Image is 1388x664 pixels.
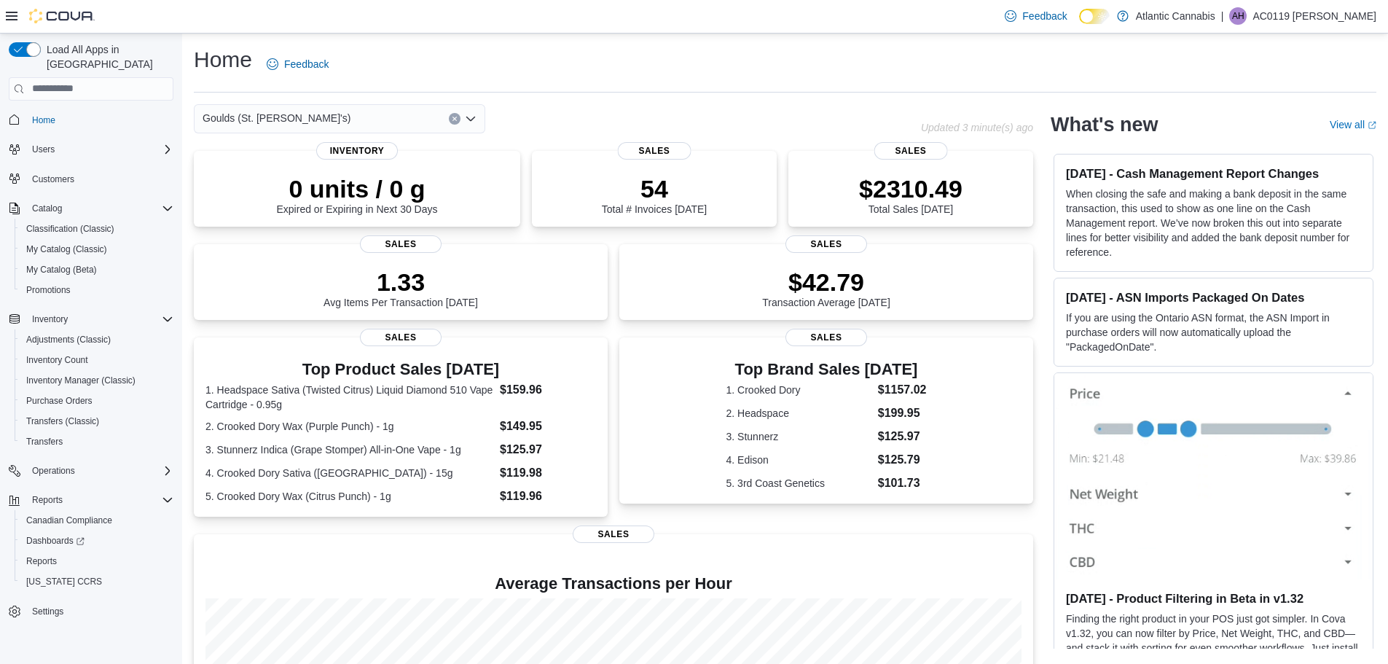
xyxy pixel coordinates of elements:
span: Promotions [26,284,71,296]
div: Transaction Average [DATE] [762,267,890,308]
span: Adjustments (Classic) [26,334,111,345]
a: Feedback [261,50,334,79]
dd: $199.95 [878,405,927,422]
p: $42.79 [762,267,890,297]
button: Catalog [3,198,179,219]
dd: $101.73 [878,474,927,492]
a: Transfers [20,433,68,450]
button: Inventory [26,310,74,328]
span: AH [1232,7,1244,25]
a: Transfers (Classic) [20,413,105,430]
span: Inventory [26,310,173,328]
span: Users [26,141,173,158]
button: Home [3,109,179,130]
span: Transfers (Classic) [26,415,99,427]
span: Sales [360,329,442,346]
nav: Complex example [9,103,173,660]
dt: 3. Stunnerz [726,429,872,444]
dd: $125.79 [878,451,927,469]
dd: $159.96 [500,381,596,399]
h3: [DATE] - ASN Imports Packaged On Dates [1066,290,1361,305]
span: Customers [32,173,74,185]
button: Open list of options [465,113,477,125]
span: Inventory [316,142,398,160]
button: Reports [26,491,68,509]
span: Inventory Manager (Classic) [26,375,136,386]
button: Clear input [449,113,460,125]
span: Reports [32,494,63,506]
a: Inventory Manager (Classic) [20,372,141,389]
h3: [DATE] - Product Filtering in Beta in v1.32 [1066,591,1361,606]
span: Canadian Compliance [26,515,112,526]
dt: 3. Stunnerz Indica (Grape Stomper) All-in-One Vape - 1g [205,442,494,457]
span: Customers [26,170,173,188]
h2: What's new [1051,113,1158,136]
dd: $119.96 [500,488,596,505]
button: Adjustments (Classic) [15,329,179,350]
span: Load All Apps in [GEOGRAPHIC_DATA] [41,42,173,71]
dd: $1157.02 [878,381,927,399]
span: Classification (Classic) [26,223,114,235]
button: My Catalog (Beta) [15,259,179,280]
p: | [1221,7,1224,25]
span: Home [32,114,55,126]
div: Total # Invoices [DATE] [602,174,707,215]
dt: 4. Edison [726,453,872,467]
span: My Catalog (Classic) [26,243,107,255]
span: Settings [26,602,173,620]
p: $2310.49 [859,174,962,203]
button: Users [26,141,60,158]
input: Dark Mode [1079,9,1110,24]
span: Washington CCRS [20,573,173,590]
span: Canadian Compliance [20,512,173,529]
span: Inventory Count [20,351,173,369]
button: Settings [3,601,179,622]
button: [US_STATE] CCRS [15,571,179,592]
dt: 2. Crooked Dory Wax (Purple Punch) - 1g [205,419,494,434]
button: Reports [15,551,179,571]
span: Purchase Orders [26,395,93,407]
a: Adjustments (Classic) [20,331,117,348]
a: Canadian Compliance [20,512,118,529]
span: Classification (Classic) [20,220,173,238]
span: Reports [26,555,57,567]
a: View allExternal link [1330,119,1376,130]
span: Goulds (St. [PERSON_NAME]'s) [203,109,350,127]
button: Inventory Count [15,350,179,370]
button: Inventory Manager (Classic) [15,370,179,391]
span: Catalog [26,200,173,217]
button: Promotions [15,280,179,300]
p: 1.33 [324,267,478,297]
a: Purchase Orders [20,392,98,410]
svg: External link [1368,121,1376,130]
button: Transfers (Classic) [15,411,179,431]
dt: 5. 3rd Coast Genetics [726,476,872,491]
a: Home [26,112,61,129]
span: Promotions [20,281,173,299]
p: Updated 3 minute(s) ago [921,122,1033,133]
span: Sales [360,235,442,253]
dt: 5. Crooked Dory Wax (Citrus Punch) - 1g [205,489,494,504]
button: Inventory [3,309,179,329]
div: Avg Items Per Transaction [DATE] [324,267,478,308]
button: Catalog [26,200,68,217]
span: Sales [785,235,867,253]
span: Operations [32,465,75,477]
span: Dashboards [20,532,173,550]
a: My Catalog (Classic) [20,241,113,258]
span: Feedback [1022,9,1067,23]
a: [US_STATE] CCRS [20,573,108,590]
span: Inventory [32,313,68,325]
span: Sales [785,329,867,346]
button: Reports [3,490,179,510]
dd: $149.95 [500,418,596,435]
a: Customers [26,171,80,188]
span: Dashboards [26,535,85,547]
p: Atlantic Cannabis [1136,7,1215,25]
button: Users [3,139,179,160]
h4: Average Transactions per Hour [205,575,1022,593]
span: Settings [32,606,63,617]
a: Feedback [999,1,1073,31]
span: My Catalog (Classic) [20,241,173,258]
a: Reports [20,552,63,570]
